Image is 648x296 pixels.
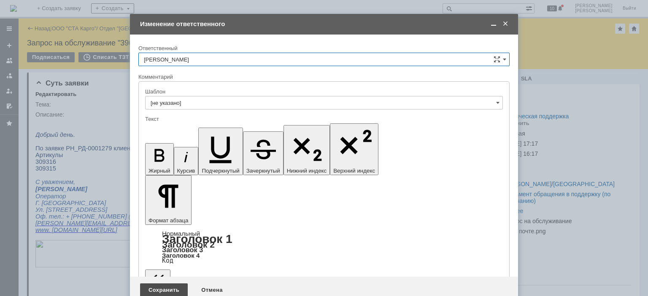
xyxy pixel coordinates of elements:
span: Подчеркнутый [202,168,239,174]
div: Формат абзаца [145,231,503,264]
span: Формат абзаца [148,217,188,224]
div: Изменение ответственного [140,20,510,28]
button: Курсив [174,147,199,175]
span: Верхний индекс [333,168,375,174]
div: Шаблон [145,89,501,94]
span: Жирный [148,168,170,174]
a: Заголовок 3 [162,246,203,253]
div: Ответственный [138,45,508,51]
a: Заголовок 1 [162,232,232,245]
span: Курсив [177,168,195,174]
span: Закрыть [501,20,510,28]
a: Нормальный [162,230,200,237]
button: Подчеркнутый [198,128,243,175]
a: Код [162,257,173,264]
button: Формат абзаца [145,175,192,225]
button: Зачеркнутый [243,131,283,175]
a: Заголовок 4 [162,252,200,259]
span: Сложная форма [494,56,500,63]
div: Текст [145,116,501,122]
span: Свернуть (Ctrl + M) [489,20,498,28]
span: Зачеркнутый [246,168,280,174]
button: Жирный [145,143,174,175]
button: Верхний индекс [330,123,378,175]
a: Заголовок 2 [162,240,215,249]
div: Комментарий [138,73,510,81]
button: Нижний индекс [283,125,330,175]
span: Нижний индекс [287,168,327,174]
